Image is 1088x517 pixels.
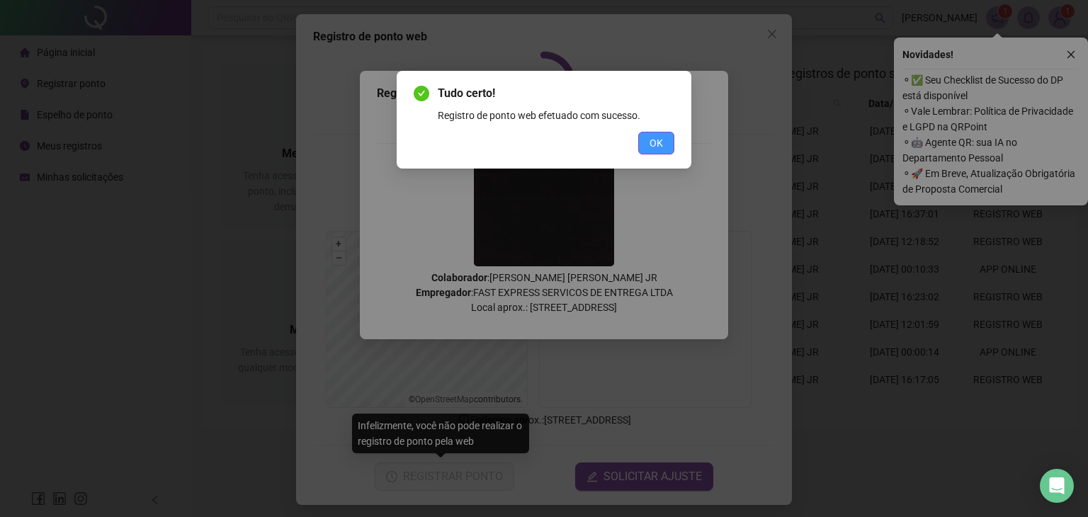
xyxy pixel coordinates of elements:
button: OK [638,132,674,154]
span: OK [650,135,663,151]
span: Tudo certo! [438,85,674,102]
span: check-circle [414,86,429,101]
div: Registro de ponto web efetuado com sucesso. [438,108,674,123]
div: Open Intercom Messenger [1040,469,1074,503]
